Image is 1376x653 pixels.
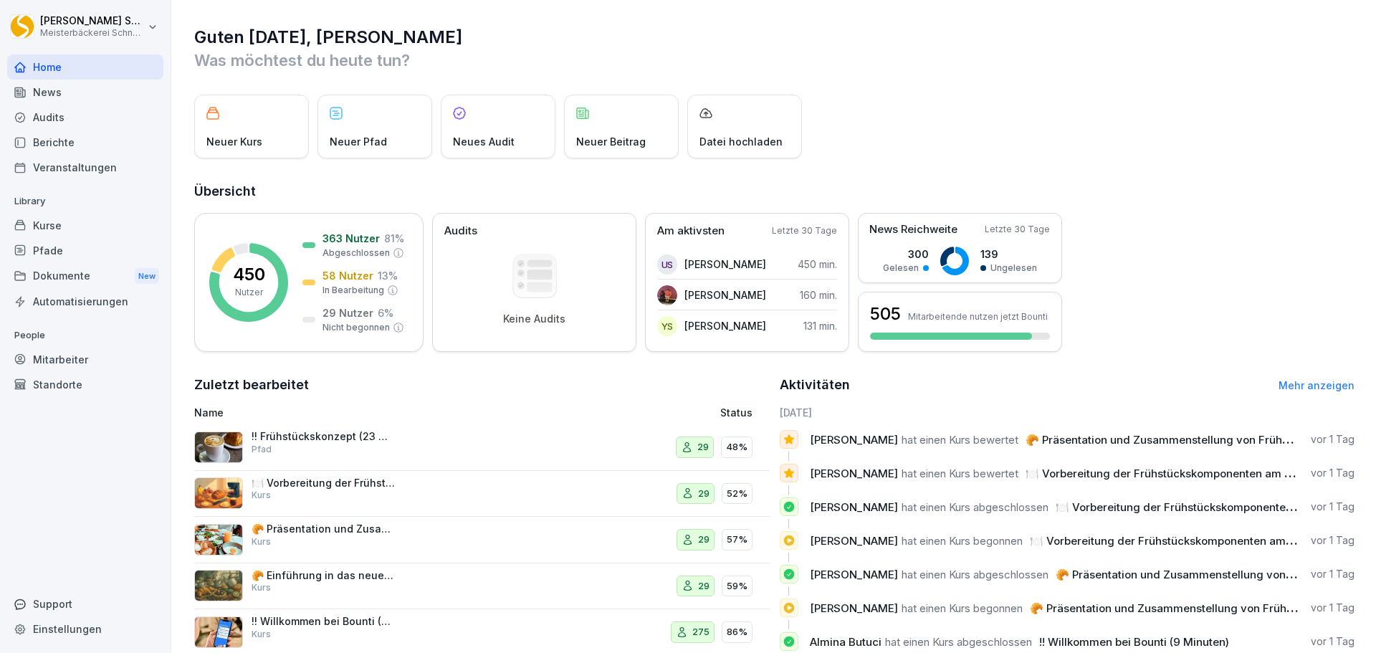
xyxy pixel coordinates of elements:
[902,534,1023,548] span: hat einen Kurs begonnen
[40,15,145,27] p: [PERSON_NAME] Schneckenburger
[1056,500,1349,514] span: 🍽️ Vorbereitung der Frühstückskomponenten am Vortag
[1311,533,1354,548] p: vor 1 Tag
[194,570,243,601] img: wr9iexfe9rtz8gn9otnyfhnm.png
[252,615,395,628] p: !! Willkommen bei Bounti (9 Minuten)
[1056,568,1353,581] span: 🥐 Präsentation und Zusammenstellung von Frühstücken
[698,579,709,594] p: 29
[780,405,1355,420] h6: [DATE]
[503,313,565,325] p: Keine Audits
[194,563,770,610] a: 🥐 Einführung in das neue FrühstückskonzeptKurs2959%
[1030,534,1324,548] span: 🍽️ Vorbereitung der Frühstückskomponenten am Vortag
[7,213,163,238] a: Kurse
[902,568,1048,581] span: hat einen Kurs abgeschlossen
[870,302,901,326] h3: 505
[657,285,677,305] img: br47agzvbvfyfdx7msxq45fa.png
[378,268,398,283] p: 13 %
[322,247,390,259] p: Abgeschlossen
[902,601,1023,615] span: hat einen Kurs begonnen
[1039,635,1229,649] span: !! Willkommen bei Bounti (9 Minuten)
[322,305,373,320] p: 29 Nutzer
[684,318,766,333] p: [PERSON_NAME]
[252,489,271,502] p: Kurs
[252,523,395,535] p: 🥐 Präsentation und Zusammenstellung von Frühstücken
[657,316,677,336] div: YS
[7,347,163,372] div: Mitarbeiter
[883,247,929,262] p: 300
[692,625,709,639] p: 275
[322,321,390,334] p: Nicht begonnen
[1311,567,1354,581] p: vor 1 Tag
[902,467,1018,480] span: hat einen Kurs bewertet
[985,223,1050,236] p: Letzte 30 Tage
[1030,601,1327,615] span: 🥐 Präsentation und Zusammenstellung von Frühstücken
[798,257,837,272] p: 450 min.
[1311,432,1354,447] p: vor 1 Tag
[657,223,725,239] p: Am aktivsten
[233,266,265,283] p: 450
[699,134,783,149] p: Datei hochladen
[810,433,898,447] span: [PERSON_NAME]
[7,289,163,314] div: Automatisierungen
[7,190,163,213] p: Library
[883,262,919,275] p: Gelesen
[869,221,957,238] p: News Reichweite
[800,287,837,302] p: 160 min.
[7,263,163,290] a: DokumenteNew
[810,568,898,581] span: [PERSON_NAME]
[1279,379,1354,391] a: Mehr anzeigen
[7,80,163,105] div: News
[322,231,380,246] p: 363 Nutzer
[7,616,163,642] a: Einstellungen
[194,49,1354,72] p: Was möchtest du heute tun?
[194,471,770,518] a: 🍽️ Vorbereitung der Frühstückskomponenten am VortagKurs2952%
[7,238,163,263] a: Pfade
[194,405,555,420] p: Name
[1026,467,1319,480] span: 🍽️ Vorbereitung der Frühstückskomponenten am Vortag
[980,247,1037,262] p: 139
[7,105,163,130] a: Audits
[908,311,1048,322] p: Mitarbeitende nutzen jetzt Bounti
[1311,500,1354,514] p: vor 1 Tag
[684,257,766,272] p: [PERSON_NAME]
[902,500,1048,514] span: hat einen Kurs abgeschlossen
[40,28,145,38] p: Meisterbäckerei Schneckenburger
[1311,466,1354,480] p: vor 1 Tag
[252,569,395,582] p: 🥐 Einführung in das neue Frühstückskonzept
[194,517,770,563] a: 🥐 Präsentation und Zusammenstellung von FrühstückenKurs2957%
[378,305,393,320] p: 6 %
[7,263,163,290] div: Dokumente
[7,130,163,155] a: Berichte
[803,318,837,333] p: 131 min.
[194,424,770,471] a: !! Frühstückskonzept (23 Minuten)Pfad2948%
[7,591,163,616] div: Support
[576,134,646,149] p: Neuer Beitrag
[194,432,243,463] img: zo7l6l53g2bwreev80elz8nf.png
[780,375,850,395] h2: Aktivitäten
[7,372,163,397] div: Standorte
[657,254,677,275] div: US
[194,181,1354,201] h2: Übersicht
[772,224,837,237] p: Letzte 30 Tage
[206,134,262,149] p: Neuer Kurs
[697,440,709,454] p: 29
[720,405,752,420] p: Status
[1311,601,1354,615] p: vor 1 Tag
[453,134,515,149] p: Neues Audit
[384,231,404,246] p: 81 %
[1026,433,1323,447] span: 🥐 Präsentation und Zusammenstellung von Frühstücken
[135,268,159,285] div: New
[810,467,898,480] span: [PERSON_NAME]
[194,26,1354,49] h1: Guten [DATE], [PERSON_NAME]
[7,324,163,347] p: People
[885,635,1032,649] span: hat einen Kurs abgeschlossen
[727,533,747,547] p: 57%
[194,524,243,556] img: e9p8yhr1zzycljzf1qfkis0d.png
[252,477,395,490] p: 🍽️ Vorbereitung der Frühstückskomponenten am Vortag
[7,155,163,180] a: Veranstaltungen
